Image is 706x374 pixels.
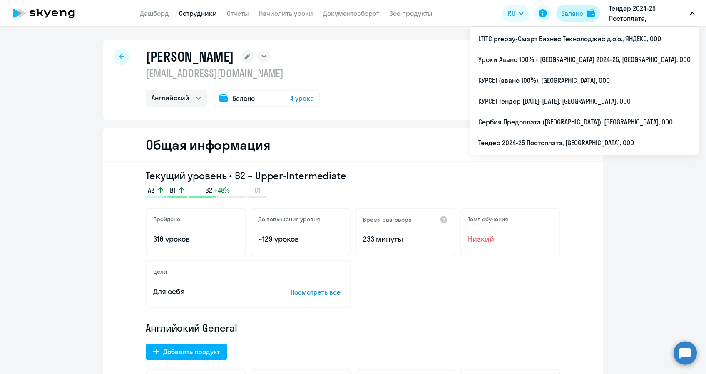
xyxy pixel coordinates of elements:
a: Все продукты [389,9,433,17]
h5: До повышения уровня [258,215,320,223]
p: 316 уроков [153,234,238,245]
h5: Темп обучения [468,215,508,223]
button: Добавить продукт [146,344,227,360]
img: balance [587,9,595,17]
button: Балансbalance [556,5,600,22]
h5: Пройдено [153,215,180,223]
h5: Время разговора [363,216,412,223]
div: Добавить продукт [163,347,220,357]
span: C1 [254,186,260,195]
h5: Цели [153,268,167,275]
span: A2 [148,186,154,195]
h1: [PERSON_NAME] [146,48,234,65]
span: B1 [170,186,176,195]
span: Низкий [468,234,553,245]
ul: RU [470,27,699,155]
a: Сотрудники [179,9,217,17]
h3: Текущий уровень • B2 – Upper-Intermediate [146,169,560,182]
p: 233 минуты [363,234,448,245]
p: Посмотреть все [291,287,343,297]
a: Отчеты [227,9,249,17]
span: Баланс [233,93,255,103]
a: Начислить уроки [259,9,313,17]
p: Тендер 2024-25 Постоплата, [GEOGRAPHIC_DATA], ООО [609,3,686,23]
span: Английский General [146,321,237,334]
a: Дашборд [140,9,169,17]
button: RU [502,5,529,22]
span: RU [508,8,515,18]
div: Баланс [561,8,583,18]
span: +48% [214,186,230,195]
p: ~129 уроков [258,234,343,245]
span: 4 урока [290,93,314,103]
span: B2 [205,186,212,195]
a: Документооборот [323,9,379,17]
button: Тендер 2024-25 Постоплата, [GEOGRAPHIC_DATA], ООО [605,3,699,23]
p: [EMAIL_ADDRESS][DOMAIN_NAME] [146,67,320,80]
p: Для себя [153,286,265,297]
h2: Общая информация [146,136,270,153]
